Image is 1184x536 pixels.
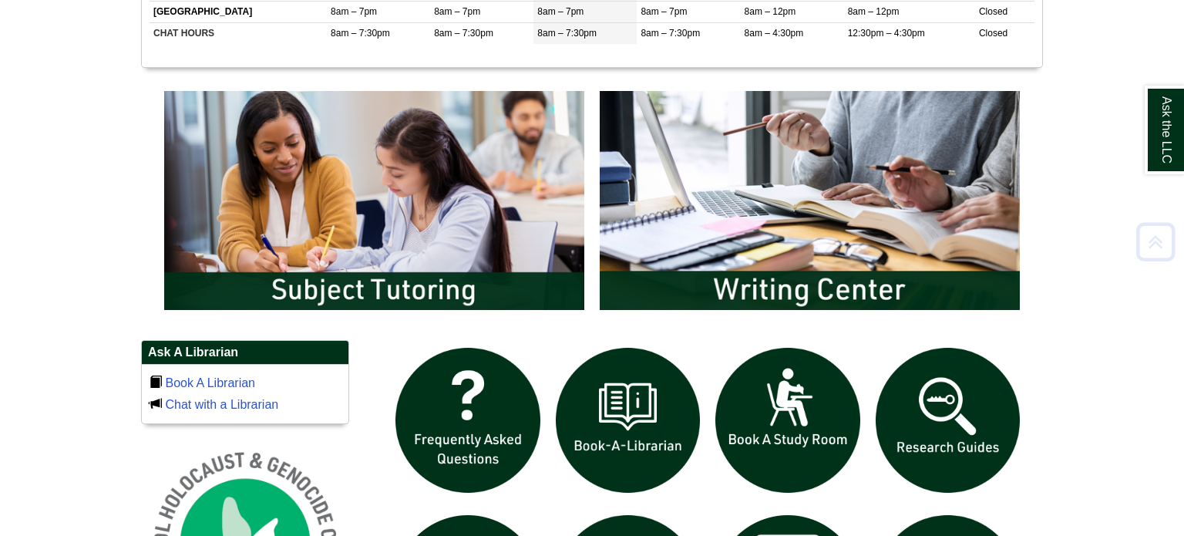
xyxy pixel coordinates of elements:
[592,83,1028,318] img: Writing Center Information
[979,28,1007,39] span: Closed
[979,6,1007,17] span: Closed
[434,28,493,39] span: 8am – 7:30pm
[848,6,900,17] span: 8am – 12pm
[142,341,348,365] h2: Ask A Librarian
[165,376,255,389] a: Book A Librarian
[868,340,1028,501] img: Research Guides icon links to research guides web page
[150,23,327,45] td: CHAT HOURS
[434,6,480,17] span: 8am – 7pm
[537,6,584,17] span: 8am – 7pm
[745,6,796,17] span: 8am – 12pm
[641,28,700,39] span: 8am – 7:30pm
[848,28,925,39] span: 12:30pm – 4:30pm
[331,6,377,17] span: 8am – 7pm
[745,28,804,39] span: 8am – 4:30pm
[548,340,708,501] img: Book a Librarian icon links to book a librarian web page
[641,6,687,17] span: 8am – 7pm
[165,398,278,411] a: Chat with a Librarian
[708,340,868,501] img: book a study room icon links to book a study room web page
[156,83,592,318] img: Subject Tutoring Information
[331,28,390,39] span: 8am – 7:30pm
[156,83,1028,325] div: slideshow
[388,340,548,501] img: frequently asked questions
[150,1,327,22] td: [GEOGRAPHIC_DATA]
[537,28,597,39] span: 8am – 7:30pm
[1131,231,1180,252] a: Back to Top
